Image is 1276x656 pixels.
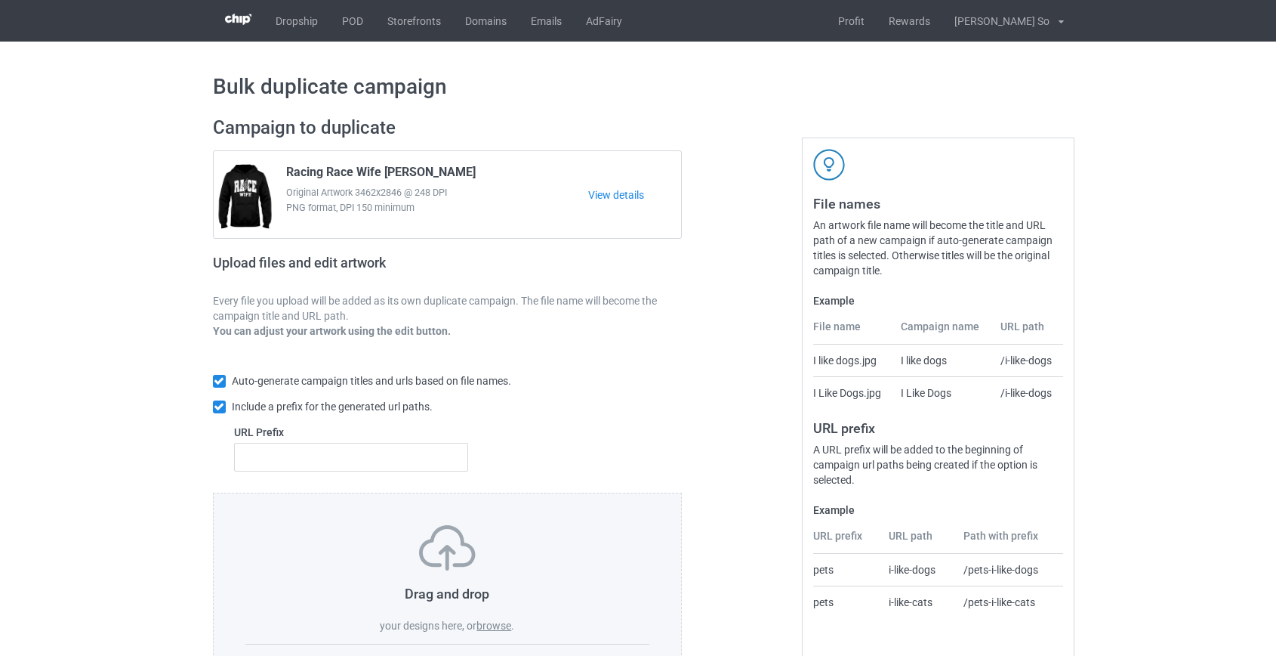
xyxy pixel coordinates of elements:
div: An artwork file name will become the title and URL path of a new campaign if auto-generate campai... [813,218,1063,278]
h2: Upload files and edit artwork [213,255,495,283]
th: File name [813,319,892,345]
td: I Like Dogs.jpg [813,376,892,409]
th: URL path [880,528,955,554]
td: I Like Dogs [892,376,992,409]
span: PNG format, DPI 150 minimum [286,200,589,215]
td: i-like-cats [880,586,955,618]
label: URL Prefix [234,425,469,440]
span: Auto-generate campaign titles and urls based on file names. [232,375,511,387]
td: /pets-i-like-dogs [955,554,1063,586]
a: View details [588,187,681,203]
td: I like dogs [892,345,992,376]
label: Example [813,503,1063,518]
td: /i-like-dogs [992,376,1063,409]
div: A URL prefix will be added to the beginning of campaign url paths being created if the option is ... [813,442,1063,487]
span: . [511,620,514,632]
span: your designs here, or [380,620,476,632]
img: svg+xml;base64,PD94bWwgdmVyc2lvbj0iMS4wIiBlbmNvZGluZz0iVVRGLTgiPz4KPHN2ZyB3aWR0aD0iNzVweCIgaGVpZ2... [419,525,476,571]
td: /pets-i-like-cats [955,586,1063,618]
th: Campaign name [892,319,992,345]
span: Include a prefix for the generated url paths. [232,401,433,413]
label: browse [476,620,511,632]
h2: Campaign to duplicate [213,116,683,140]
h1: Bulk duplicate campaign [213,73,1064,101]
h3: File names [813,195,1063,212]
td: pets [813,554,881,586]
td: I like dogs.jpg [813,345,892,376]
span: Original Artwork 3462x2846 @ 248 DPI [286,185,589,200]
th: Path with prefix [955,528,1063,554]
h3: URL prefix [813,419,1063,437]
h3: Drag and drop [245,585,650,602]
img: 3d383065fc803cdd16c62507c020ddf8.png [225,14,251,25]
img: svg+xml;base64,PD94bWwgdmVyc2lvbj0iMS4wIiBlbmNvZGluZz0iVVRGLTgiPz4KPHN2ZyB3aWR0aD0iNDJweCIgaGVpZ2... [813,149,845,181]
th: URL path [992,319,1063,345]
th: URL prefix [813,528,881,554]
b: You can adjust your artwork using the edit button. [213,325,451,337]
td: i-like-dogs [880,554,955,586]
span: Racing Race Wife [PERSON_NAME] [286,165,476,185]
td: pets [813,586,881,618]
div: [PERSON_NAME] So [942,2,1049,40]
p: Every file you upload will be added as its own duplicate campaign. The file name will become the ... [213,293,683,323]
td: /i-like-dogs [992,345,1063,376]
label: Example [813,293,1063,308]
